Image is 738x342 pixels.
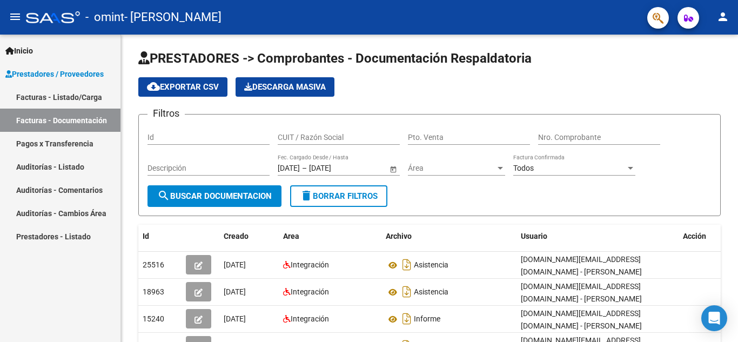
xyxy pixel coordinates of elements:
[5,68,104,80] span: Prestadores / Proveedores
[224,314,246,323] span: [DATE]
[386,232,412,240] span: Archivo
[516,225,679,248] datatable-header-cell: Usuario
[291,314,329,323] span: Integración
[5,45,33,57] span: Inicio
[414,261,448,270] span: Asistencia
[138,51,532,66] span: PRESTADORES -> Comprobantes - Documentación Respaldatoria
[300,189,313,202] mat-icon: delete
[278,164,300,173] input: Fecha inicio
[521,232,547,240] span: Usuario
[283,232,299,240] span: Area
[157,191,272,201] span: Buscar Documentacion
[279,225,381,248] datatable-header-cell: Area
[701,305,727,331] div: Open Intercom Messenger
[513,164,534,172] span: Todos
[679,225,733,248] datatable-header-cell: Acción
[147,80,160,93] mat-icon: cloud_download
[302,164,307,173] span: –
[716,10,729,23] mat-icon: person
[147,106,185,121] h3: Filtros
[521,282,642,303] span: [DOMAIN_NAME][EMAIL_ADDRESS][DOMAIN_NAME] - [PERSON_NAME]
[408,164,495,173] span: Área
[224,287,246,296] span: [DATE]
[219,225,279,248] datatable-header-cell: Creado
[414,288,448,297] span: Asistencia
[414,315,440,324] span: Informe
[309,164,362,173] input: Fecha fin
[236,77,334,97] button: Descarga Masiva
[143,260,164,269] span: 25516
[138,225,182,248] datatable-header-cell: Id
[387,163,399,175] button: Open calendar
[85,5,124,29] span: - omint
[683,232,706,240] span: Acción
[124,5,222,29] span: - [PERSON_NAME]
[400,256,414,273] i: Descargar documento
[143,232,149,240] span: Id
[147,185,281,207] button: Buscar Documentacion
[224,260,246,269] span: [DATE]
[521,255,642,276] span: [DOMAIN_NAME][EMAIL_ADDRESS][DOMAIN_NAME] - [PERSON_NAME]
[400,310,414,327] i: Descargar documento
[291,287,329,296] span: Integración
[290,185,387,207] button: Borrar Filtros
[381,225,516,248] datatable-header-cell: Archivo
[291,260,329,269] span: Integración
[224,232,249,240] span: Creado
[236,77,334,97] app-download-masive: Descarga masiva de comprobantes (adjuntos)
[9,10,22,23] mat-icon: menu
[143,287,164,296] span: 18963
[400,283,414,300] i: Descargar documento
[138,77,227,97] button: Exportar CSV
[143,314,164,323] span: 15240
[147,82,219,92] span: Exportar CSV
[244,82,326,92] span: Descarga Masiva
[300,191,378,201] span: Borrar Filtros
[157,189,170,202] mat-icon: search
[521,309,642,330] span: [DOMAIN_NAME][EMAIL_ADDRESS][DOMAIN_NAME] - [PERSON_NAME]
